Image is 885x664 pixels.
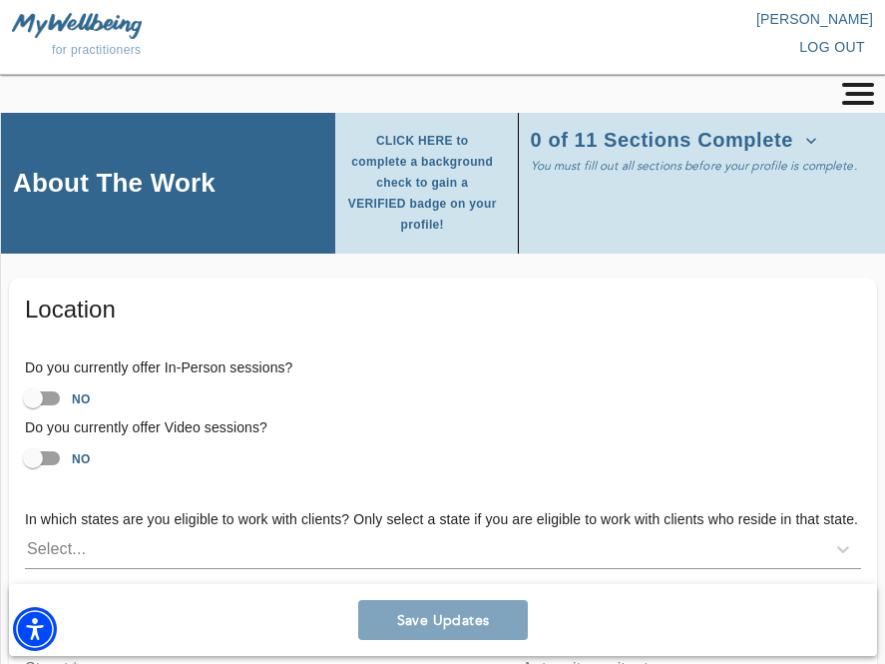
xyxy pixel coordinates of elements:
h6: In which states are you eligible to work with clients? Only select a state if you are eligible to... [25,509,861,531]
img: MyWellbeing [12,13,142,38]
strong: NO [72,452,91,466]
strong: NO [72,392,91,406]
h6: Do you currently offer In-Person sessions? [25,357,861,379]
button: log out [791,29,873,66]
h5: Location [25,294,861,326]
span: log out [799,35,865,60]
span: CLICK HERE to complete a background check to gain a VERIFIED badge on your profile! [347,131,498,236]
span: for practitioners [52,43,142,57]
p: You must fill out all sections before your profile is complete. [531,157,857,175]
div: Select... [27,537,86,561]
h4: About The Work [13,167,216,199]
div: Accessibility Menu [13,607,57,651]
button: CLICK HERE to complete a background check to gain a VERIFIED badge on your profile! [347,125,506,242]
h6: Do you currently offer Video sessions? [25,417,861,439]
button: 0 of 11 Sections Complete [531,125,825,157]
p: [PERSON_NAME] [443,9,874,29]
span: 0 of 11 Sections Complete [531,131,817,151]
